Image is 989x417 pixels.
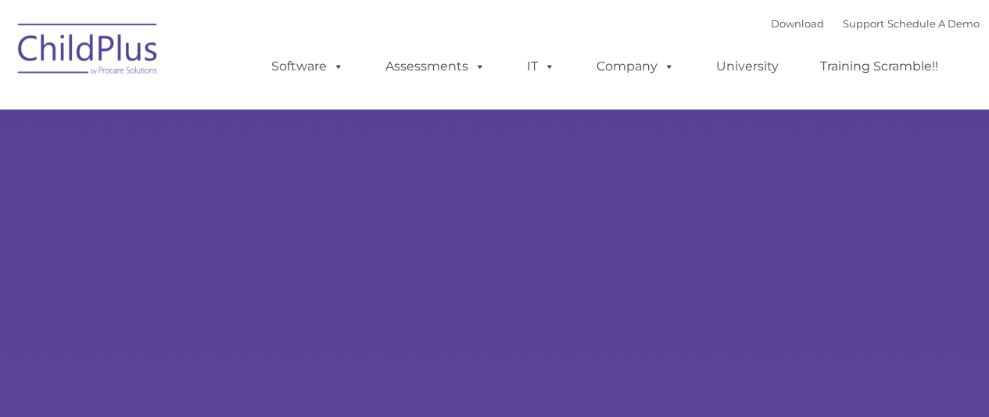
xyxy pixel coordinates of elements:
a: IT [511,51,571,82]
img: ChildPlus by Procare Solutions [10,13,167,91]
a: Training Scramble!! [804,51,954,82]
a: University [701,51,794,82]
a: Download [771,17,824,30]
a: Support [843,17,884,30]
font: | [771,17,980,30]
a: Software [256,51,360,82]
a: Assessments [370,51,501,82]
a: Schedule A Demo [887,17,980,30]
a: Company [581,51,690,82]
